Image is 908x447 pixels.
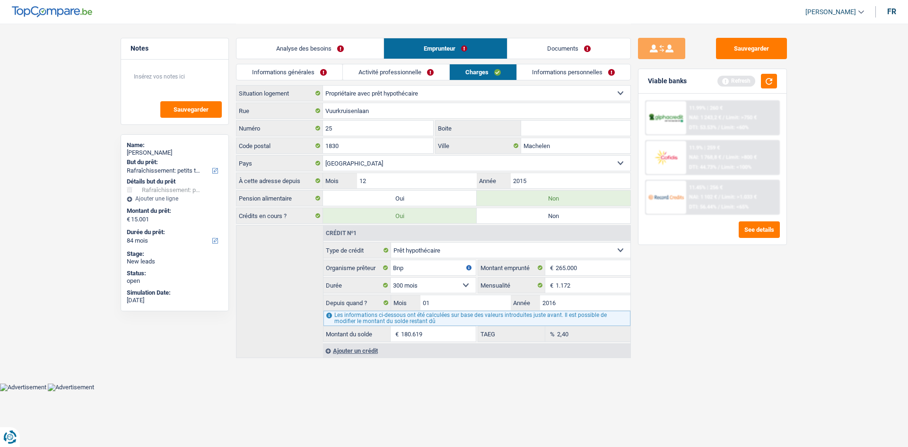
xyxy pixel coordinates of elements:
[236,103,323,118] label: Rue
[718,164,720,170] span: /
[648,77,687,85] div: Viable banks
[127,228,221,236] label: Durée du prêt:
[689,114,721,121] span: NAI: 1 243,2 €
[805,8,856,16] span: [PERSON_NAME]
[477,173,510,188] label: Année
[648,149,683,166] img: Cofidis
[478,326,545,342] label: TAEG
[236,208,323,223] label: Crédits en cours ?
[384,38,507,59] a: Emprunteur
[689,194,717,200] span: NAI: 1 102 €
[236,138,323,153] label: Code postal
[236,173,323,188] label: À cette adresse depuis
[478,278,545,293] label: Mensualité
[48,384,94,391] img: Advertisement
[420,295,511,310] input: MM
[323,278,391,293] label: Durée
[127,149,223,157] div: [PERSON_NAME]
[717,76,755,86] div: Refresh
[236,64,342,80] a: Informations générales
[716,38,787,59] button: Sauvegarder
[887,7,896,16] div: fr
[477,208,630,223] label: Non
[323,311,630,326] div: Les informations ci-dessous ont été calculées sur base des valeurs introduites juste avant. Il es...
[391,295,420,310] label: Mois
[236,121,323,136] label: Numéro
[689,145,720,151] div: 11.9% | 259 €
[722,194,757,200] span: Limit: >1.033 €
[323,326,391,342] label: Montant du solde
[450,64,516,80] a: Charges
[723,154,725,160] span: /
[236,86,323,101] label: Situation logement
[718,124,720,131] span: /
[127,178,223,185] div: Détails but du prêt
[12,6,92,18] img: TopCompare Logo
[127,195,223,202] div: Ajouter une ligne
[127,207,221,215] label: Montant du prêt:
[323,208,477,223] label: Oui
[689,184,723,191] div: 11.45% | 256 €
[127,289,223,297] div: Simulation Date:
[721,204,749,210] span: Limit: <65%
[323,173,357,188] label: Mois
[131,44,219,53] h5: Notes
[511,173,630,188] input: AAAA
[545,260,556,275] span: €
[477,191,630,206] label: Non
[689,164,716,170] span: DTI: 44.73%
[648,188,683,206] img: Record Credits
[323,295,391,310] label: Depuis quand ?
[718,204,720,210] span: /
[726,154,757,160] span: Limit: >800 €
[545,326,557,342] span: %
[323,343,630,358] div: Ajouter un crédit
[718,194,720,200] span: /
[127,158,221,166] label: But du prêt:
[739,221,780,238] button: See details
[436,121,522,136] label: Boite
[127,258,223,265] div: New leads
[160,101,222,118] button: Sauvegarder
[517,64,631,80] a: Informations personnelles
[236,38,384,59] a: Analyse des besoins
[343,64,449,80] a: Activité professionnelle
[798,4,864,20] a: [PERSON_NAME]
[648,113,683,123] img: AlphaCredit
[127,270,223,277] div: Status:
[323,191,477,206] label: Oui
[545,278,556,293] span: €
[689,154,721,160] span: NAI: 1 768,8 €
[721,164,751,170] span: Limit: <100%
[721,124,749,131] span: Limit: <60%
[236,191,323,206] label: Pension alimentaire
[689,105,723,111] div: 11.99% | 260 €
[174,106,209,113] span: Sauvegarder
[540,295,630,310] input: AAAA
[323,243,391,258] label: Type de crédit
[127,250,223,258] div: Stage:
[127,297,223,304] div: [DATE]
[723,114,725,121] span: /
[436,138,522,153] label: Ville
[127,141,223,149] div: Name:
[507,38,630,59] a: Documents
[511,295,540,310] label: Année
[478,260,545,275] label: Montant emprunté
[127,216,130,223] span: €
[391,326,401,342] span: €
[357,173,477,188] input: MM
[127,277,223,285] div: open
[323,260,391,275] label: Organisme prêteur
[689,124,716,131] span: DTI: 53.53%
[236,156,323,171] label: Pays
[323,230,359,236] div: Crédit nº1
[726,114,757,121] span: Limit: >750 €
[689,204,716,210] span: DTI: 56.44%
